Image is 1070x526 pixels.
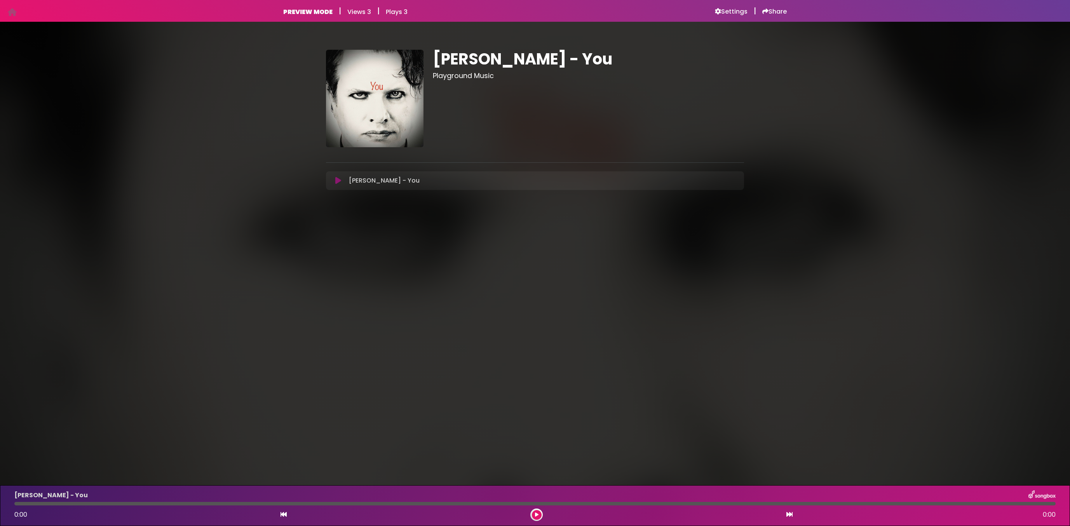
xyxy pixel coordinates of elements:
h1: [PERSON_NAME] - You [433,50,744,68]
h3: Playground Music [433,71,744,80]
h5: | [339,6,341,16]
img: eq0zloSJQkm3UQJRZ6sZ [326,50,423,147]
p: [PERSON_NAME] - You [349,176,420,185]
h6: PREVIEW MODE [283,8,333,16]
h6: Plays 3 [386,8,408,16]
h6: Views 3 [347,8,371,16]
a: Settings [715,8,748,16]
h5: | [377,6,380,16]
a: Share [762,8,787,16]
h5: | [754,6,756,16]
